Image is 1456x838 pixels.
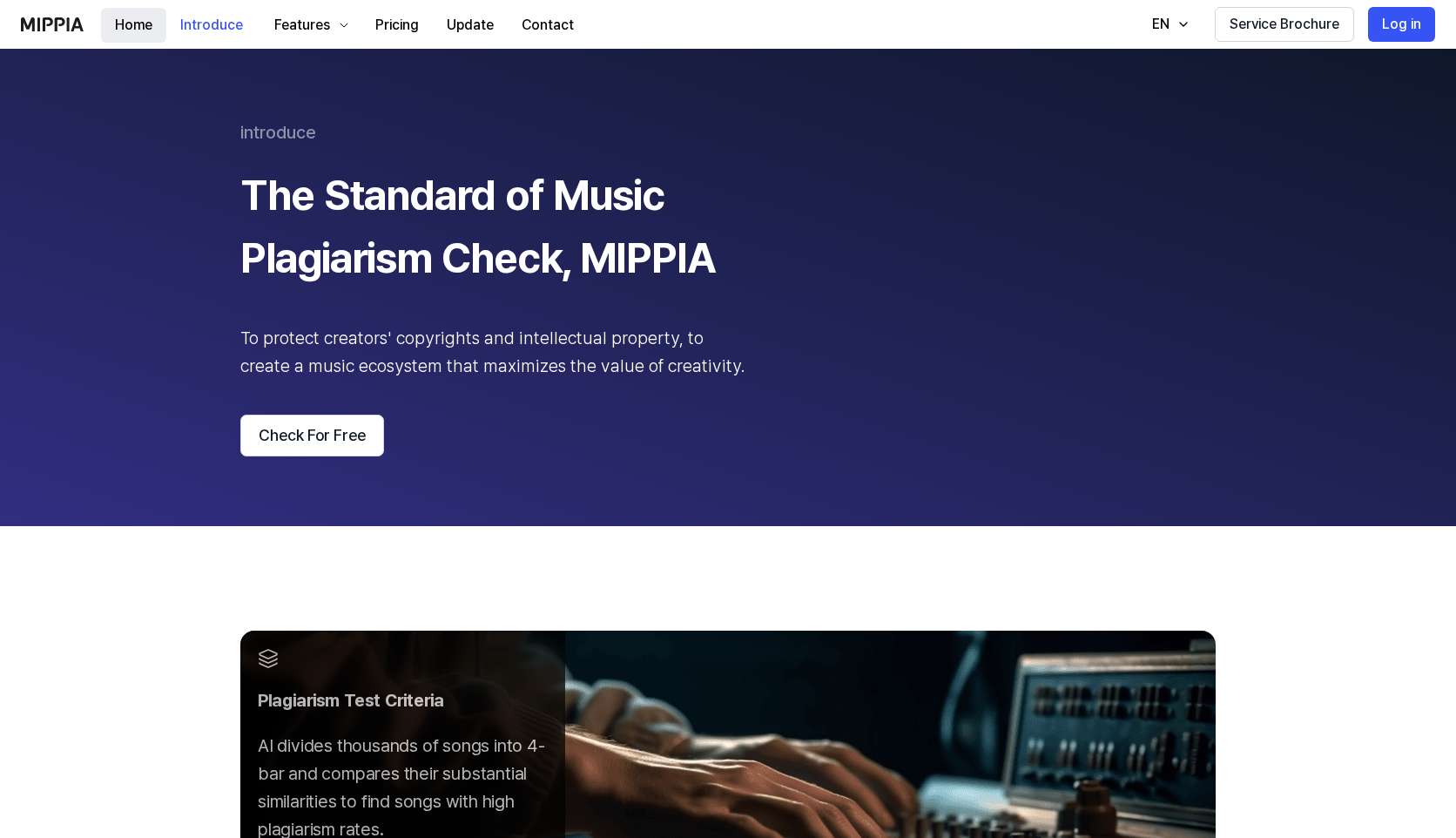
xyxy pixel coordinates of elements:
[1149,14,1173,35] div: EN
[271,15,334,36] div: Features
[166,1,257,49] a: Introduce
[1215,7,1354,42] button: Service Brochure
[258,686,548,714] div: Plagiarism Test Criteria
[433,1,508,49] a: Update
[240,324,745,380] div: To protect creators' copyrights and intellectual property, to create a music ecosystem that maxim...
[433,8,508,43] button: Update
[166,8,257,43] button: Introduce
[240,118,1216,146] div: introduce
[1368,7,1435,42] button: Log in
[508,8,588,43] button: Contact
[21,17,84,31] img: logo
[361,8,433,43] button: Pricing
[1135,7,1201,42] button: EN
[240,164,745,289] div: The Standard of Music Plagiarism Check, MIPPIA
[240,415,384,456] button: Check For Free
[101,8,166,43] button: Home
[257,8,361,43] button: Features
[240,415,1216,456] a: Check For Free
